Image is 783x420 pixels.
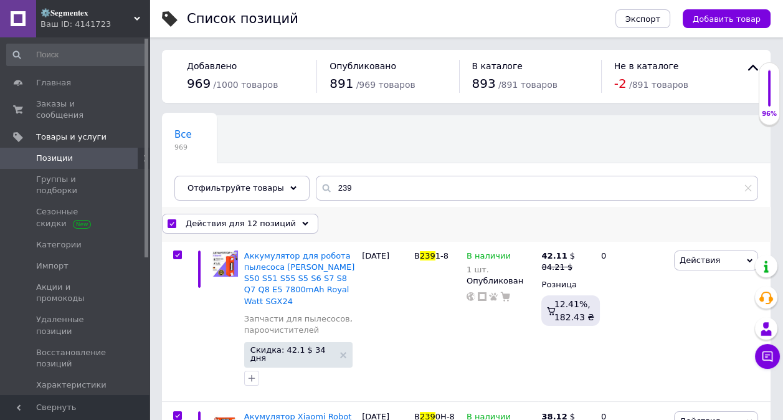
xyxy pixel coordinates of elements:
[250,346,334,362] span: Скидка: 42.1 $ 34 дня
[36,347,115,370] span: Восстановление позиций
[472,76,496,91] span: 893
[187,76,211,91] span: 969
[625,14,660,24] span: Экспорт
[615,9,670,28] button: Экспорт
[467,265,511,274] div: 1 шт.
[554,299,594,322] span: 12.41%, 182.43 ₴
[435,251,448,260] span: 1-8
[187,183,284,193] span: Отфильтруйте товары
[330,61,396,71] span: Опубликовано
[755,344,780,369] button: Чат с покупателем
[6,44,147,66] input: Поиск
[36,131,107,143] span: Товары и услуги
[36,206,115,229] span: Сезонные скидки
[36,260,69,272] span: Импорт
[472,61,523,71] span: В каталоге
[316,176,758,201] input: Поиск по названию позиции, артикулу и поисковым запросам
[594,241,671,402] div: 0
[414,251,420,260] span: B
[356,80,415,90] span: / 969 товаров
[467,275,536,287] div: Опубликован
[40,7,134,19] span: ⚙️𝐒𝐞𝐠𝐦𝐞𝐧𝐭𝐞𝐱
[36,379,107,391] span: Характеристики
[36,282,115,304] span: Акции и промокоды
[693,14,761,24] span: Добавить товар
[36,153,73,164] span: Позиции
[187,61,237,71] span: Добавлено
[36,174,115,196] span: Группы и подборки
[629,80,688,90] span: / 891 товаров
[683,9,771,28] button: Добавить товар
[244,251,354,306] a: Аккумулятор для робота пылесоса [PERSON_NAME] S50 S51 S55 S5 S6 S7 S8 Q7 Q8 E5 7800mAh Royal Watt...
[36,239,82,251] span: Категории
[359,241,411,402] div: [DATE]
[174,129,192,140] span: Все
[467,251,511,264] span: В наличии
[541,251,567,260] b: 42.11
[680,255,720,265] span: Действия
[541,279,591,290] div: Розница
[187,12,298,26] div: Список позиций
[40,19,149,30] div: Ваш ID: 4141723
[186,218,296,229] span: Действия для 12 позиций
[498,80,558,90] span: / 891 товаров
[212,251,238,277] img: Аккумулятор для робота пылесоса Xiaomi Roborock S50 S51 S55 S5 S6 S7 S8 Q7 Q8 E5 7800mAh Royal Wa...
[244,313,356,336] a: Запчасти для пылесосов, пароочистителей
[174,143,192,152] span: 969
[36,98,115,121] span: Заказы и сообщения
[36,314,115,336] span: Удаленные позиции
[614,61,679,71] span: Не в каталоге
[759,110,779,118] div: 96%
[213,80,278,90] span: / 1000 товаров
[330,76,353,91] span: 891
[420,251,435,260] span: 239
[36,77,71,88] span: Главная
[541,262,575,273] div: 84.21 $
[541,251,575,262] div: $
[614,76,627,91] span: -2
